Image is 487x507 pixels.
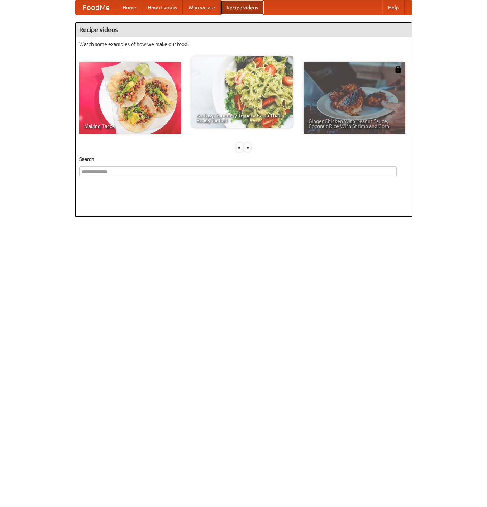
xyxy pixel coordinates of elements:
a: An Easy, Summery Tomato Pasta That's Ready for Fall [191,56,293,128]
div: « [236,143,243,152]
div: » [244,143,251,152]
h5: Search [79,156,408,163]
a: Recipe videos [221,0,264,15]
h4: Recipe videos [76,23,412,37]
a: Help [382,0,405,15]
a: FoodMe [76,0,117,15]
p: Watch some examples of how we make our food! [79,40,408,48]
span: Making Tacos [84,124,176,129]
a: Making Tacos [79,62,181,134]
img: 483408.png [395,66,402,73]
span: An Easy, Summery Tomato Pasta That's Ready for Fall [196,113,288,123]
a: Home [117,0,142,15]
a: How it works [142,0,183,15]
a: Who we are [183,0,221,15]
